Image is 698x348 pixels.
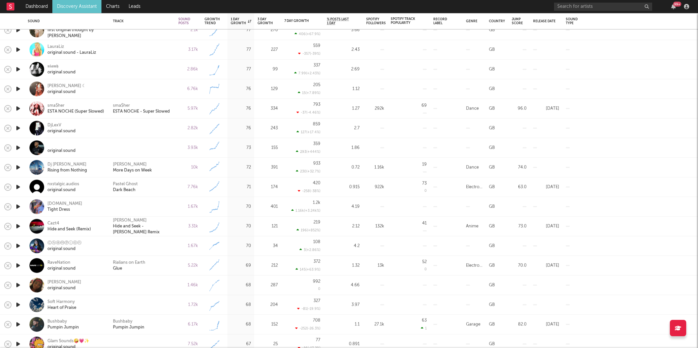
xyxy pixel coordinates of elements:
span: % Posts Last 1 Day [327,17,350,25]
div: 793 [313,102,320,107]
a: Bushbaby [113,319,133,324]
div: 77 [316,338,320,342]
div: Record Label [433,17,450,25]
div: 1.67k [178,242,198,250]
div: original sound [47,89,86,95]
div: Spotify Track Popularity [391,17,417,25]
div: sma$her [47,103,104,109]
div: Rialians on Earth [113,260,145,266]
div: GB [489,164,495,171]
div: More Days on Week [113,167,152,173]
div: 68 [231,281,251,289]
div: 127 ( +17.4 % ) [296,130,320,134]
div: 1 Day Growth [231,17,251,25]
div: 7.76k [178,183,198,191]
div: 3 Day Growth [258,17,273,25]
div: 3.93k [178,144,198,152]
div: [DATE] [533,321,559,328]
div: 992 [313,279,320,284]
div: 77 [231,26,251,34]
a: [PERSON_NAME] [113,162,147,167]
div: 70 [231,242,251,250]
div: original sound [47,285,81,291]
div: GB [489,301,495,309]
div: 155 [258,144,278,152]
div: Heart of Praise [47,305,76,311]
div: 1.46k [178,281,198,289]
div: 71 [231,183,251,191]
div: 15 ( +7.89 % ) [298,91,320,95]
div: 1.86 [327,144,360,152]
div: 67 [231,340,251,348]
div: 27.1k [366,321,384,328]
div: 1.16k [366,164,384,171]
div: -252 ( -26.3 % ) [295,326,320,330]
div: ESTA NOCHE (Super Slowed) [47,109,104,114]
div: Jump Score [512,17,523,25]
div: 3.97 [327,301,360,309]
div: -258 ( -38 % ) [298,189,320,193]
div: 132k [366,222,384,230]
div: GB [489,65,495,73]
a: Cazt4Hide and Seek (Remix) [47,220,91,232]
div: GB [489,105,495,113]
div: 1 [421,326,427,330]
div: [DATE] [533,222,559,230]
div: 10k [178,164,198,171]
div: 4.19 [327,203,360,211]
a: Glue [113,266,122,271]
div: 5.97k [178,105,198,113]
div: 0.891 [327,340,360,348]
div: 922k [366,183,384,191]
a: 𝖓𝖎𝖆𝖒𝖍original sound [47,63,76,75]
div: 1.16k ( +3.24k % ) [291,208,320,213]
div: 63.0 [512,183,527,191]
div: 205 [313,83,320,87]
a: [PERSON_NAME]first original thought by [PERSON_NAME] [47,21,105,39]
div: Glam Sounds🤪💗✨ [47,338,89,344]
div: 230 ( +32.7 % ) [296,169,320,173]
div: 2.12 [327,222,360,230]
a: Hide and Seek - [PERSON_NAME] Remix [113,223,172,235]
div: Sound Type [566,17,578,25]
div: 152 [258,321,278,328]
div: 0.915 [327,183,360,191]
div: Electronic [466,262,482,270]
a: Ⓒⓗⓐⓜⓟⓘⓞⓝoriginal sound [47,240,81,252]
a: Soft HarmonyHeart of Praise [47,299,76,311]
div: 334 [258,105,278,113]
a: DjLexVoriginal sound [47,122,76,134]
div: Dark Beach [113,187,135,193]
div: 0.72 [327,164,360,171]
div: 68 [231,321,251,328]
div: 219 [313,220,320,224]
div: 2.86k [178,65,198,73]
div: ️ [47,142,76,148]
a: BushbabyPumpin Jumpin [47,319,79,330]
div: 73.0 [512,222,527,230]
div: 7 Day Growth [284,19,311,23]
div: GB [489,46,495,54]
a: [DOMAIN_NAME]Tight Dress [47,201,82,213]
div: [PERSON_NAME] ☾ [47,83,86,89]
div: 559 [313,43,320,48]
div: GB [489,144,495,152]
a: [PERSON_NAME]original sound [47,279,81,291]
a: [PERSON_NAME] ☾original sound [47,83,86,95]
div: 76 [231,124,251,132]
div: GB [489,203,495,211]
div: 25 [258,340,278,348]
div: 63 [422,318,427,322]
div: Cazt4 [47,220,91,226]
div: 2.7 [327,124,360,132]
div: 3.17k [178,46,198,54]
input: Search for artists [554,3,652,11]
div: Growth Trend [205,17,221,25]
div: 243 [258,124,278,132]
div: Pumpin Jumpin [47,324,79,330]
div: original sound [47,128,76,134]
div: 270 [258,26,278,34]
div: 34 [258,242,278,250]
div: 41 [422,221,427,226]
